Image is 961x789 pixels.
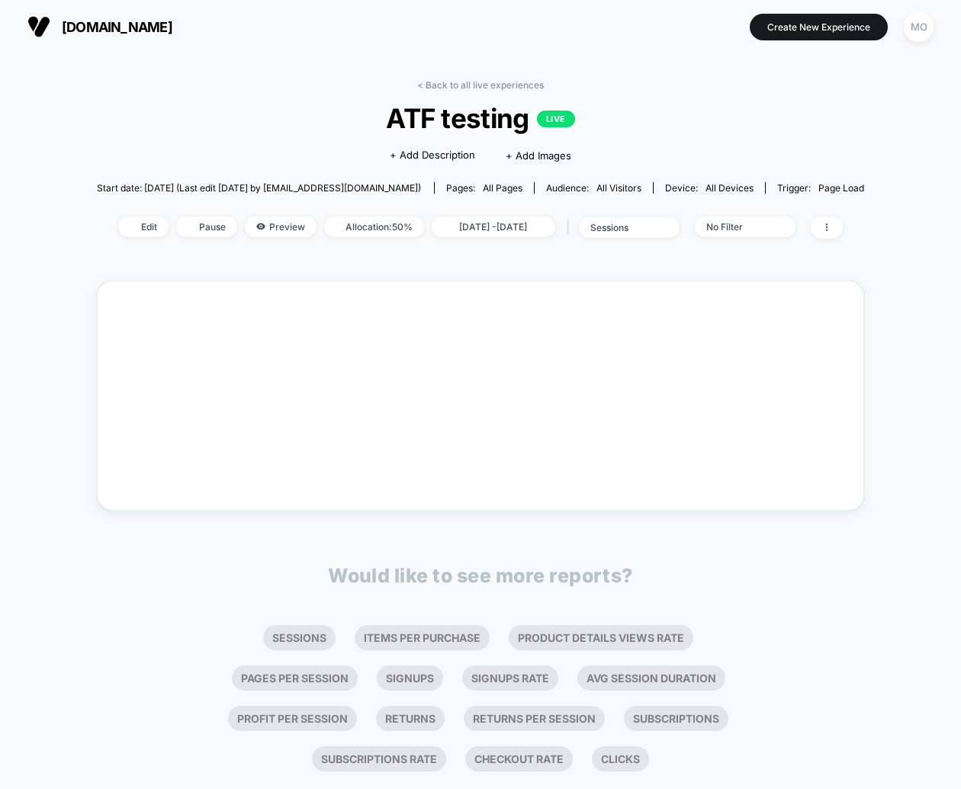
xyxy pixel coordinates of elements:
span: Device: [653,182,765,194]
span: Pause [176,216,237,237]
div: Pages: [446,182,522,194]
button: [DOMAIN_NAME] [23,14,177,39]
span: + Add Images [506,149,571,162]
li: Items Per Purchase [355,625,490,650]
li: Avg Session Duration [577,666,725,691]
span: | [563,216,579,239]
span: Page Load [818,182,864,194]
span: [DOMAIN_NAME] [62,19,172,35]
li: Signups Rate [462,666,558,691]
li: Product Details Views Rate [509,625,693,650]
span: + Add Description [390,148,475,163]
span: Start date: [DATE] (Last edit [DATE] by [EMAIL_ADDRESS][DOMAIN_NAME]) [97,182,421,194]
div: sessions [590,222,651,233]
li: Sessions [263,625,336,650]
li: Signups [377,666,443,691]
li: Clicks [592,746,649,771]
span: Edit [118,216,169,237]
button: MO [899,11,938,43]
span: All Visitors [596,182,641,194]
li: Returns [376,706,445,731]
span: Preview [245,216,317,237]
div: Audience: [546,182,641,194]
span: all devices [705,182,754,194]
div: Trigger: [777,182,864,194]
div: MO [904,12,934,42]
li: Profit Per Session [228,706,357,731]
span: all pages [483,182,522,194]
p: Would like to see more reports? [328,564,633,587]
span: [DATE] - [DATE] [432,216,555,237]
img: Visually logo [27,15,50,38]
li: Checkout Rate [465,746,573,771]
li: Subscriptions Rate [312,746,446,771]
p: LIVE [537,111,575,127]
li: Pages Per Session [232,666,358,691]
a: < Back to all live experiences [417,79,544,91]
li: Returns Per Session [464,706,605,731]
span: ATF testing [135,102,826,134]
div: No Filter [706,221,767,233]
li: Subscriptions [624,706,728,731]
span: Allocation: 50% [324,216,424,237]
button: Create New Experience [750,14,888,40]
